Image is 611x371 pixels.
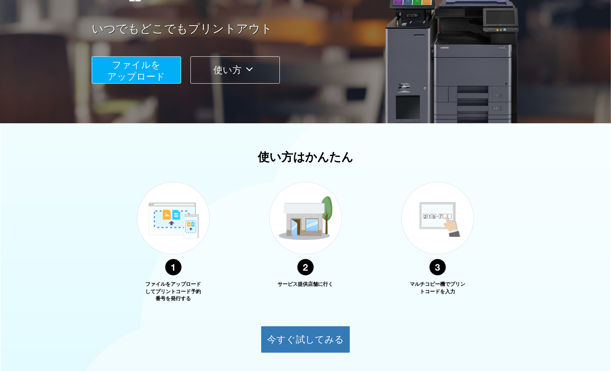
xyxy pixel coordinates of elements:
[408,281,467,295] p: マルチコピー機でプリントコードを入力
[92,56,181,84] button: ファイルを​​アップロード
[276,281,335,288] p: サービス提供店舗に行く
[108,59,166,82] span: ファイルを ​​アップロード
[144,281,203,303] p: ファイルをアップロードしてプリントコード予約番号を発行する
[190,56,280,84] button: 使い方
[261,326,350,353] button: 今すぐ試してみる
[92,21,539,37] a: いつでもどこでもプリントアウト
